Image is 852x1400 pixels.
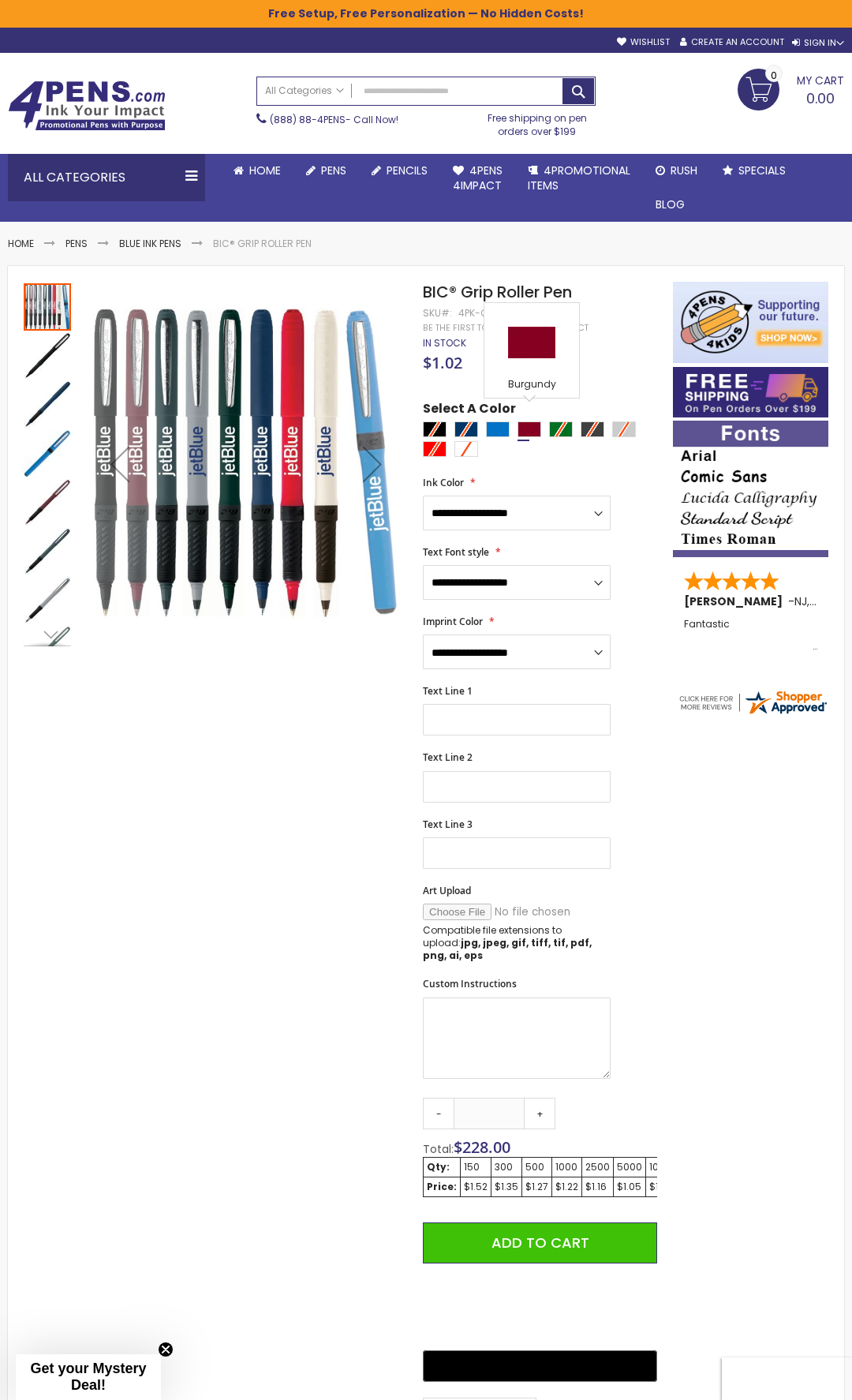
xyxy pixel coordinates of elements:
div: Previous [88,282,151,646]
span: Home [249,163,281,178]
span: Pens [321,163,346,178]
a: Blue ink Pens [119,237,181,250]
span: In stock [423,336,466,350]
a: 4Pens4impact [440,154,515,203]
div: $1.16 [585,1181,610,1193]
div: $1.52 [464,1181,488,1193]
img: Free shipping on orders over $199 [673,367,828,417]
div: BIC® Grip Roller Pen [24,526,73,575]
span: Imprint Color [423,615,483,628]
div: Burgundy [488,378,575,394]
img: BIC® Grip Roller Pen [24,528,71,575]
img: 4Pens Custom Pens and Promotional Products [8,80,166,131]
div: Burgundy [518,421,541,437]
a: (888) 88-4PENS [270,113,346,126]
div: Fantastic [684,619,817,653]
button: Buy with GPay [423,1350,657,1382]
div: All Categories [8,154,205,201]
div: Next [24,623,71,646]
div: 2500 [585,1161,610,1174]
div: BIC® Grip Roller Pen [24,282,73,331]
a: Pens [293,154,359,188]
strong: SKU [423,306,452,320]
div: 4PK-GR [458,307,495,320]
img: BIC® Grip Roller Pen [88,304,404,620]
div: Next [341,282,404,646]
span: BIC® Grip Roller Pen [423,281,572,303]
iframe: PayPal [423,1275,657,1339]
img: 4pens 4 kids [673,282,828,364]
span: 0.00 [806,88,835,108]
a: 0.00 0 [738,69,844,108]
div: BIC® Grip Roller Pen [24,429,73,477]
a: + [524,1098,555,1129]
span: Add to Cart [491,1233,589,1252]
a: Pencils [359,154,440,188]
a: Be the first to review this product [423,322,589,334]
a: Rush [643,154,710,188]
button: Add to Cart [423,1222,657,1263]
span: 0 [771,68,777,83]
div: BIC® Grip Roller Pen [24,380,73,429]
span: NJ [794,593,807,609]
a: Create an Account [680,36,784,48]
a: 4PROMOTIONALITEMS [515,154,643,203]
img: BIC® Grip Roller Pen [24,430,71,477]
span: 4Pens 4impact [453,163,503,193]
span: $ [454,1136,510,1158]
span: All Categories [265,84,344,97]
div: Sign In [792,37,844,49]
div: $1.02 [649,1181,678,1193]
img: font-personalization-examples [673,421,828,557]
strong: Price: [427,1180,457,1193]
span: Blog [656,197,685,212]
a: - [423,1098,454,1129]
div: 1000 [555,1161,578,1174]
span: Text Font style [423,545,489,559]
a: All Categories [257,77,352,103]
iframe: Google Customer Reviews [722,1357,852,1400]
strong: Qty: [427,1160,450,1174]
div: Availability [423,337,466,350]
span: Text Line 1 [423,684,473,698]
a: Home [8,237,34,250]
a: Pens [65,237,88,250]
strong: jpg, jpeg, gif, tiff, tif, pdf, png, ai, eps [423,936,592,962]
span: Text Line 3 [423,818,473,831]
div: Get your Mystery Deal!Close teaser [16,1354,161,1400]
div: Free shipping on pen orders over $199 [478,106,596,137]
div: Blue Light [486,421,510,437]
span: Select A Color [423,400,516,421]
span: [PERSON_NAME] [684,593,788,609]
div: $1.27 [525,1181,548,1193]
img: BIC® Grip Roller Pen [24,332,71,380]
div: $1.22 [555,1181,578,1193]
img: BIC® Grip Roller Pen [24,479,71,526]
span: Custom Instructions [423,977,517,990]
span: Text Line 2 [423,751,473,764]
button: Close teaser [158,1342,174,1357]
img: BIC® Grip Roller Pen [24,381,71,429]
span: Total: [423,1141,454,1157]
span: Art Upload [423,884,471,897]
span: Rush [671,163,697,178]
a: Blog [643,188,697,222]
div: $1.35 [495,1181,518,1193]
li: BIC® Grip Roller Pen [213,238,312,250]
div: 10000 [649,1161,678,1174]
div: $1.05 [617,1181,642,1193]
a: 4pens.com certificate URL [677,706,828,720]
span: Pencils [387,163,428,178]
span: $1.02 [423,352,462,373]
p: Compatible file extensions to upload: [423,924,611,963]
span: Specials [738,163,786,178]
img: BIC® Grip Roller Pen [24,577,71,624]
div: 150 [464,1161,488,1174]
img: 4pens.com widget logo [677,688,828,717]
div: BIC® Grip Roller Pen [24,477,73,526]
span: Ink Color [423,476,464,489]
div: BIC® Grip Roller Pen [24,331,73,380]
span: 4PROMOTIONAL ITEMS [528,163,630,193]
div: 5000 [617,1161,642,1174]
span: - Call Now! [270,113,398,126]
